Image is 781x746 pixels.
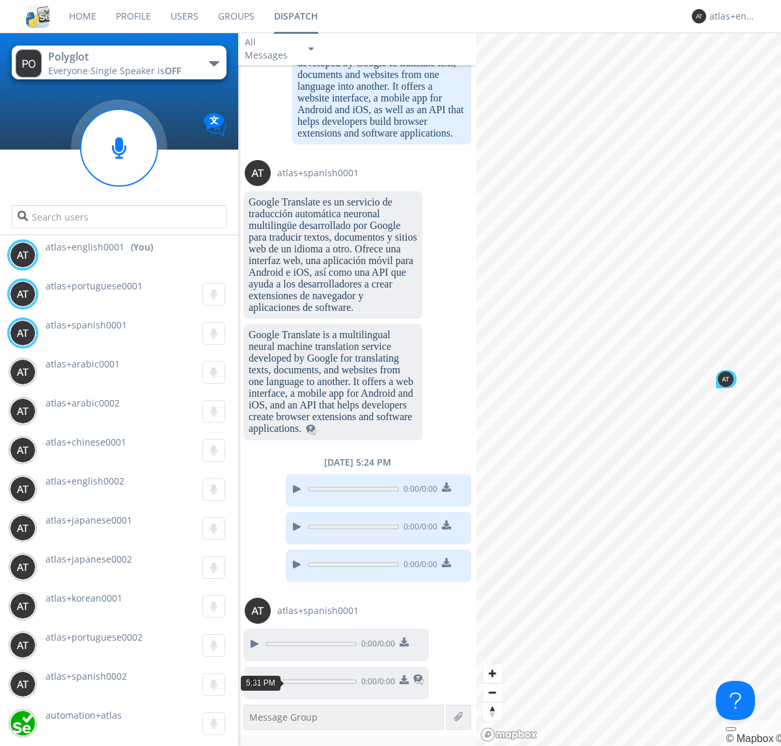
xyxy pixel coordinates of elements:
div: Polyglot [48,49,195,64]
img: 373638.png [10,632,36,658]
div: All Messages [245,36,297,62]
input: Search users [12,205,226,228]
span: atlas+japanese0002 [46,553,132,565]
dc-p: Google Translate is a multilingual neural machine translation service developed by Google to tran... [297,34,466,139]
div: atlas+english0001 [709,10,758,23]
span: 0:00 / 0:00 [399,521,437,535]
span: atlas+portuguese0001 [46,280,143,292]
img: 373638.png [692,9,706,23]
span: Zoom out [483,684,502,702]
span: atlas+chinese0001 [46,436,126,448]
a: Mapbox logo [480,727,538,742]
img: d2d01cd9b4174d08988066c6d424eccd [10,710,36,736]
img: download media button [400,637,409,646]
div: Map marker [715,369,738,390]
span: Reset bearing to north [483,702,502,721]
img: 373638.png [10,359,36,385]
span: automation+atlas [46,709,122,721]
dc-p: Google Translate es un servicio de traducción automática neuronal multilingüe desarrollado por Go... [249,196,417,313]
img: 373638.png [10,320,36,346]
span: 5:31 PM [246,678,275,687]
img: 373638.png [16,49,42,77]
button: PolyglotEveryone·Single Speaker isOFF [12,46,226,79]
span: atlas+arabic0002 [46,397,120,409]
img: download media button [442,558,451,567]
img: caret-down-sm.svg [308,47,314,51]
img: 373638.png [10,593,36,619]
span: atlas+portuguese0002 [46,631,143,643]
div: Everyone · [48,64,195,77]
img: 373638.png [10,476,36,502]
img: 373638.png [718,371,733,387]
span: Single Speaker is [90,64,181,77]
img: 373638.png [10,281,36,307]
button: Zoom out [483,683,502,702]
span: OFF [165,64,181,77]
span: atlas+korean0001 [46,592,122,604]
img: 373638.png [10,515,36,541]
img: translated-message [413,674,424,685]
span: atlas+spanish0001 [277,604,359,617]
span: 0:00 / 0:00 [357,676,395,690]
span: This is a translated message [306,423,316,434]
dc-p: Google Translate is a multilingual neural machine translation service developed by Google for tra... [249,329,417,434]
span: atlas+english0001 [46,241,124,254]
span: atlas+spanish0001 [277,167,359,180]
img: 373638.png [10,554,36,580]
img: 373638.png [10,671,36,697]
img: download media button [442,483,451,492]
img: 373638.png [10,242,36,268]
img: 373638.png [245,160,271,186]
span: 0:00 / 0:00 [357,638,395,652]
img: cddb5a64eb264b2086981ab96f4c1ba7 [26,5,49,28]
button: Zoom in [483,664,502,683]
span: atlas+arabic0001 [46,358,120,370]
img: download media button [442,520,451,529]
iframe: Toggle Customer Support [716,681,755,720]
img: download media button [400,675,409,684]
img: 373638.png [245,598,271,624]
span: atlas+japanese0001 [46,514,132,526]
span: This is a translated message [413,673,424,690]
span: atlas+spanish0001 [46,319,127,331]
img: 373638.png [10,398,36,424]
span: atlas+spanish0002 [46,670,127,682]
span: atlas+english0002 [46,475,124,487]
span: 0:00 / 0:00 [399,483,437,498]
img: 373638.png [10,437,36,463]
a: Mapbox [726,733,773,744]
button: Reset bearing to north [483,702,502,721]
div: [DATE] 5:24 PM [238,456,476,469]
img: translated-message [306,425,316,435]
span: 0:00 / 0:00 [399,559,437,573]
button: Toggle attribution [726,727,736,731]
div: (You) [131,241,153,254]
img: Translation enabled [204,113,226,136]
